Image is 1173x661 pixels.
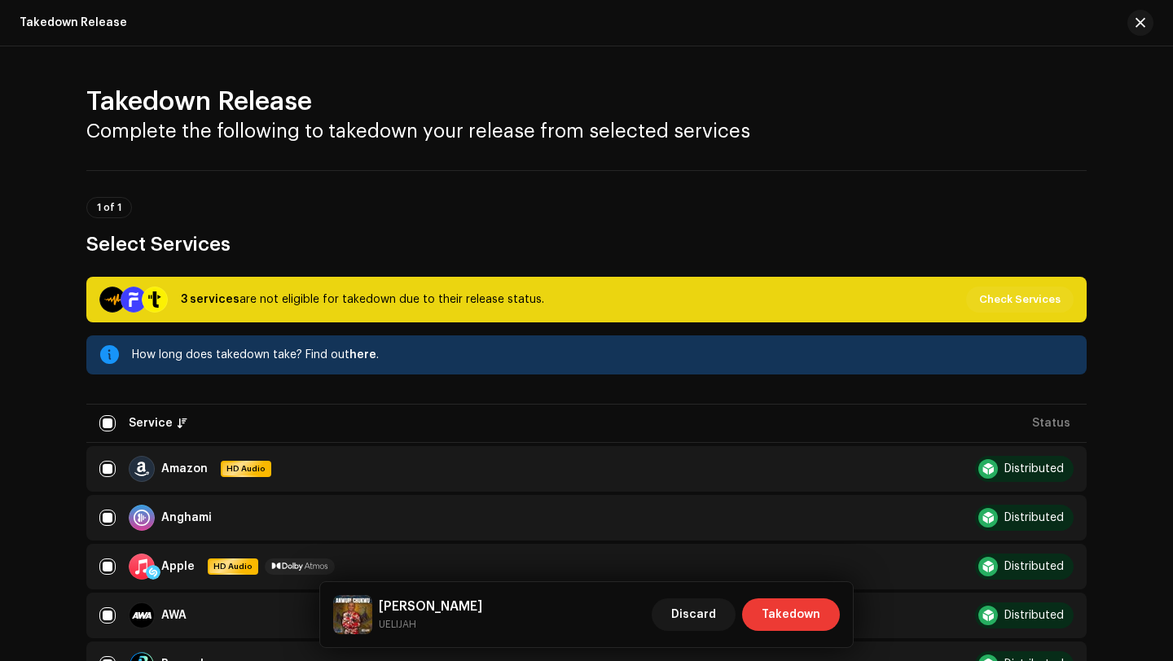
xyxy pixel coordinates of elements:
[222,463,270,475] span: HD Audio
[349,349,376,361] span: here
[1004,512,1064,523] div: Distributed
[97,203,121,212] span: 1 of 1
[209,561,257,572] span: HD Audio
[1004,610,1064,621] div: Distributed
[181,290,544,309] div: are not eligible for takedown due to their release status.
[132,345,1074,365] div: How long does takedown take? Find out .
[379,597,482,616] h5: Anwuri Chukwu
[161,463,208,475] div: Amazon
[652,598,736,631] button: Discard
[762,598,820,631] span: Takedown
[20,16,127,29] div: Takedown Release
[1004,463,1064,475] div: Distributed
[379,616,482,633] small: Anwuri Chukwu
[86,85,1087,118] h2: Takedown Release
[161,610,187,621] div: AWA
[742,598,840,631] button: Takedown
[86,231,1087,257] h3: Select Services
[86,118,1087,144] h3: Complete the following to takedown your release from selected services
[161,512,212,523] div: Anghami
[966,287,1074,313] button: Check Services
[979,283,1061,316] span: Check Services
[671,598,716,631] span: Discard
[161,561,195,572] div: Apple
[333,595,372,634] img: 4739fbd8-05fa-42ef-ba7c-690cdcc77e6b
[181,294,239,305] strong: 3 services
[1004,561,1064,572] div: Distributed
